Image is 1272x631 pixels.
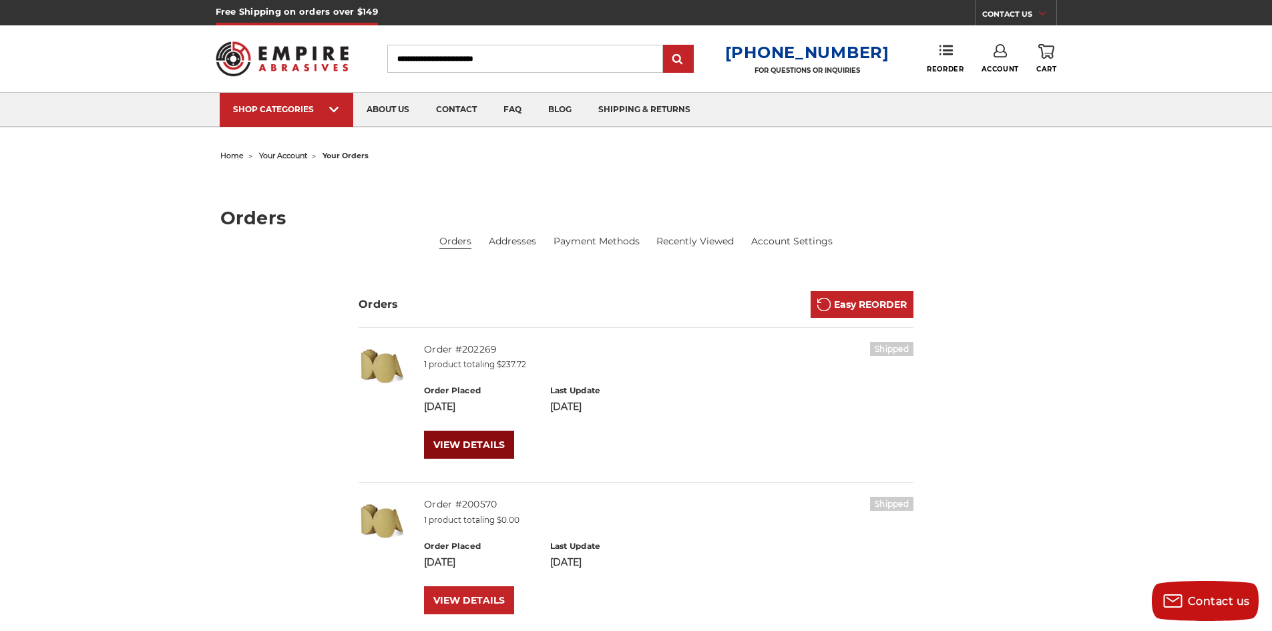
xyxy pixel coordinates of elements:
[424,498,497,510] a: Order #200570
[439,234,471,249] li: Orders
[550,540,662,552] h6: Last Update
[656,234,734,248] a: Recently Viewed
[535,93,585,127] a: blog
[424,586,514,614] a: VIEW DETAILS
[489,234,536,248] a: Addresses
[220,151,244,160] a: home
[550,385,662,397] h6: Last Update
[550,401,582,413] span: [DATE]
[550,556,582,568] span: [DATE]
[424,385,536,397] h6: Order Placed
[424,359,913,371] p: 1 product totaling $237.72
[490,93,535,127] a: faq
[1152,581,1259,621] button: Contact us
[982,7,1056,25] a: CONTACT US
[323,151,369,160] span: your orders
[725,66,889,75] p: FOR QUESTIONS OR INQUIRIES
[424,431,514,459] a: VIEW DETAILS
[870,342,913,356] h6: Shipped
[233,104,340,114] div: SHOP CATEGORIES
[424,514,913,526] p: 1 product totaling $0.00
[359,296,399,312] h3: Orders
[359,497,405,544] img: 5" Sticky Backed Sanding Discs on a roll
[1188,595,1250,608] span: Contact us
[870,497,913,511] h6: Shipped
[424,556,455,568] span: [DATE]
[811,291,913,318] a: Easy REORDER
[665,46,692,73] input: Submit
[353,93,423,127] a: about us
[220,209,1052,227] h1: Orders
[1036,65,1056,73] span: Cart
[554,234,640,248] a: Payment Methods
[359,342,405,389] img: 5" Sticky Backed Sanding Discs on a roll
[423,93,490,127] a: contact
[982,65,1019,73] span: Account
[751,234,833,248] a: Account Settings
[424,343,497,355] a: Order #202269
[1036,44,1056,73] a: Cart
[585,93,704,127] a: shipping & returns
[424,401,455,413] span: [DATE]
[725,43,889,62] a: [PHONE_NUMBER]
[424,540,536,552] h6: Order Placed
[927,65,964,73] span: Reorder
[216,33,349,85] img: Empire Abrasives
[927,44,964,73] a: Reorder
[259,151,307,160] a: your account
